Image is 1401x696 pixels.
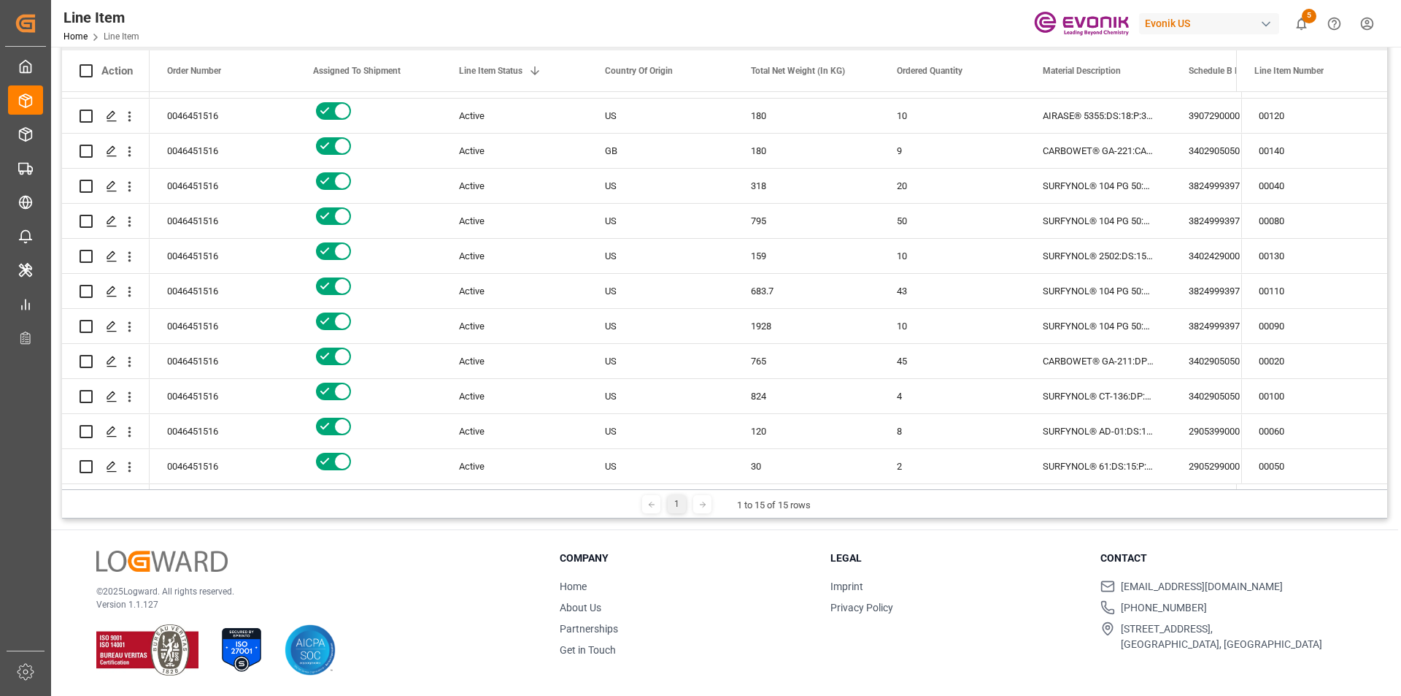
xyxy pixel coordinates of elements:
a: Get in Touch [560,644,616,656]
span: [EMAIL_ADDRESS][DOMAIN_NAME] [1121,579,1283,594]
img: ISO 27001 Certification [216,624,267,676]
a: Privacy Policy [830,602,893,613]
div: CARBOWET® GA-221:CAP:20:P:35 [1025,134,1171,168]
div: Press SPACE to select this row. [62,274,150,309]
div: US [587,379,733,413]
div: 795 [733,204,879,238]
div: Line Item [63,7,139,28]
div: 0046451516 [150,379,296,413]
div: 120 [733,414,879,448]
div: 00130 [1241,239,1387,273]
p: Version 1.1.127 [96,598,523,611]
div: Press SPACE to select this row. [1241,204,1387,239]
div: 1 [668,495,686,513]
div: 2905299000 [1171,449,1317,483]
div: Press SPACE to select this row. [62,414,150,449]
div: US [587,274,733,308]
div: Press SPACE to select this row. [62,449,150,484]
div: 3824999397 [1171,274,1317,308]
h3: Contact [1100,551,1353,566]
span: Line Item Number [1254,66,1324,76]
button: Help Center [1318,7,1351,40]
div: 00020 [1241,344,1387,378]
div: 00090 [1241,309,1387,343]
div: 00080 [1241,204,1387,238]
div: SURFYNOL® 104 PG 50:DS:15.9:P:35:#[GEOGRAPHIC_DATA] [1025,204,1171,238]
img: Evonik-brand-mark-Deep-Purple-RGB.jpeg_1700498283.jpeg [1034,11,1129,37]
div: US [587,344,733,378]
div: AIRASE® 5355:DS:18:P:35:#TO,CANC [1025,99,1171,133]
div: SURFYNOL® 2502:DS:15.9:AP:35 [1025,239,1171,273]
div: 159 [733,239,879,273]
div: 0046451516 [150,414,296,448]
div: 0046451516 [150,204,296,238]
div: Active [459,310,570,343]
div: 0046451516 [150,134,296,168]
div: GB [587,134,733,168]
div: Press SPACE to select this row. [62,169,150,204]
div: US [587,204,733,238]
div: SURFYNOL® 104 PG 50:DS:15.9:P:35:#[GEOGRAPHIC_DATA] [1025,169,1171,203]
div: Press SPACE to select this row. [1241,379,1387,414]
div: Active [459,450,570,483]
div: Active [459,345,570,378]
div: Active [459,415,570,448]
div: 3824999397 [1171,169,1317,203]
div: SURFYNOL® 104 PG 50:DS:15.9:P:35:#[GEOGRAPHIC_DATA] [1025,274,1171,308]
div: 20 [879,169,1025,203]
div: 1928 [733,309,879,343]
div: Active [459,204,570,238]
div: 10 [879,309,1025,343]
div: CARBOWET® GA-211:DP:17:P:35:#[GEOGRAPHIC_DATA] [1025,344,1171,378]
img: AICPA SOC [285,624,336,676]
span: [STREET_ADDRESS], [GEOGRAPHIC_DATA], [GEOGRAPHIC_DATA] [1121,622,1322,652]
div: 3402905050 [1171,344,1317,378]
div: 50 [879,204,1025,238]
div: US [587,239,733,273]
div: 45 [879,344,1025,378]
div: 765 [733,344,879,378]
div: 0046451516 [150,274,296,308]
div: 8 [879,414,1025,448]
div: Active [459,380,570,413]
div: Press SPACE to select this row. [1241,309,1387,344]
a: Imprint [830,581,863,592]
div: 3402905050 [1171,379,1317,413]
div: US [587,309,733,343]
div: Press SPACE to select this row. [62,344,150,379]
div: Press SPACE to select this row. [1241,99,1387,134]
div: SURFYNOL® 61:DS:15:P:35 [1025,449,1171,483]
div: 3402429000 [1171,239,1317,273]
div: US [587,99,733,133]
div: 3824999397 [1171,309,1317,343]
div: Press SPACE to select this row. [1241,274,1387,309]
div: Press SPACE to select this row. [1241,239,1387,274]
div: SURFYNOL® CT-136:DP:206:P:35:#NEXDRUM [1025,379,1171,413]
span: Total Net Weight (In KG) [751,66,845,76]
div: SURFYNOL® AD-01:DS:15:P:35 [1025,414,1171,448]
div: 00120 [1241,99,1387,133]
div: Active [459,99,570,133]
div: Press SPACE to select this row. [62,379,150,414]
div: Press SPACE to select this row. [1241,344,1387,379]
div: 43 [879,274,1025,308]
div: 00040 [1241,169,1387,203]
div: 0046451516 [150,344,296,378]
p: © 2025 Logward. All rights reserved. [96,585,523,598]
div: 00110 [1241,274,1387,308]
button: show 5 new notifications [1285,7,1318,40]
span: Country Of Origin [605,66,673,76]
div: 318 [733,169,879,203]
div: 00140 [1241,134,1387,168]
span: Schedule B HTS /Commodity Code (HS Code) [1189,66,1286,76]
div: US [587,414,733,448]
div: 3907290000 [1171,99,1317,133]
div: Press SPACE to select this row. [62,309,150,344]
div: Press SPACE to select this row. [1241,414,1387,449]
div: 1 to 15 of 15 rows [737,498,811,513]
div: 0046451516 [150,449,296,483]
div: 3402905050 [1171,134,1317,168]
div: Action [101,64,133,77]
